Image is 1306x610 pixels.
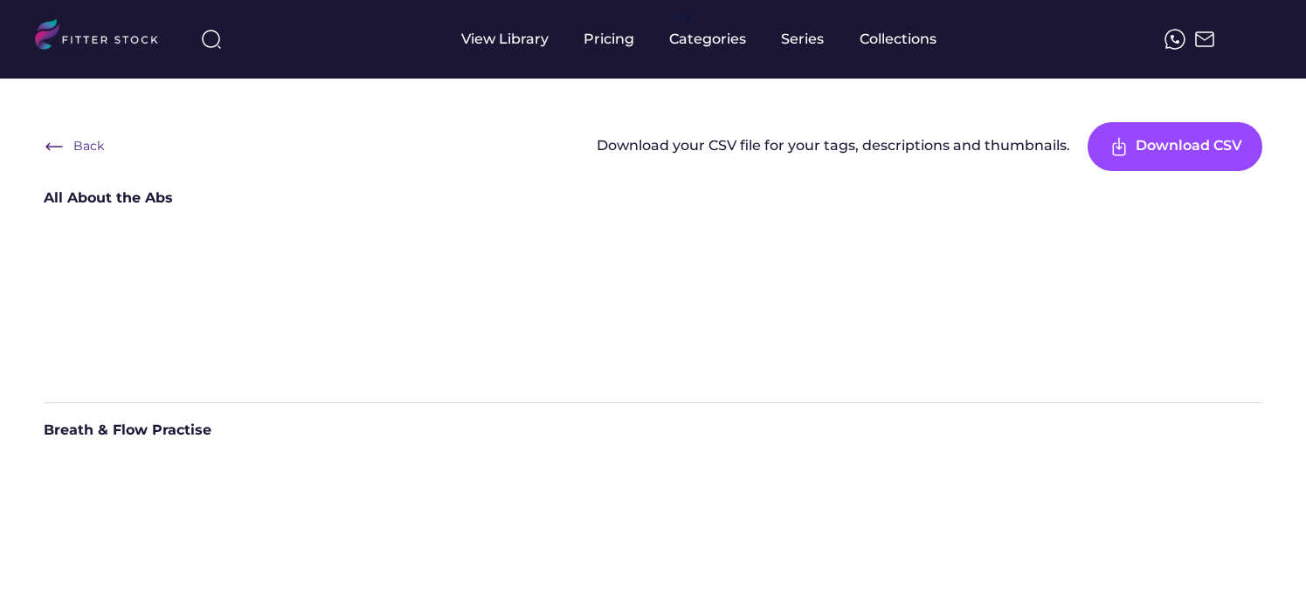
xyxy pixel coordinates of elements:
[44,136,65,157] img: Frame%20%286%29.svg
[584,30,634,49] div: Pricing
[1194,29,1215,50] img: Frame%2051.svg
[35,19,173,55] img: LOGO.svg
[1136,136,1242,157] div: Download CSV
[461,30,549,49] div: View Library
[1109,136,1130,157] img: Frame%20%287%29.svg
[597,136,1070,158] div: Download your CSV file for your tags, descriptions and thumbnails.
[781,30,825,49] div: Series
[669,30,746,49] div: Categories
[1164,29,1185,50] img: meteor-icons_whatsapp%20%281%29.svg
[1241,29,1262,50] img: yH5BAEAAAAALAAAAAABAAEAAAIBRAA7
[669,9,692,26] div: fvck
[73,138,104,155] div: Back
[201,29,222,50] img: search-normal%203.svg
[44,188,1262,219] div: All About the Abs
[860,30,936,49] div: Collections
[44,421,1262,451] div: Breath & Flow Practise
